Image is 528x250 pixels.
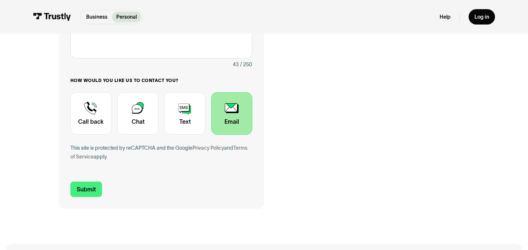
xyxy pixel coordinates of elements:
[116,13,137,21] p: Personal
[112,12,141,22] a: Personal
[82,12,112,22] a: Business
[469,9,495,25] a: Log in
[440,14,451,20] a: Help
[240,60,252,69] div: / 250
[33,13,71,21] img: Trustly Logo
[192,145,224,151] a: Privacy Policy
[474,14,489,20] div: Log in
[233,60,239,69] div: 43
[70,143,252,161] div: This site is protected by reCAPTCHA and the Google and apply.
[70,78,252,83] label: How would you like us to contact you?
[70,182,102,197] input: Submit
[86,13,107,21] p: Business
